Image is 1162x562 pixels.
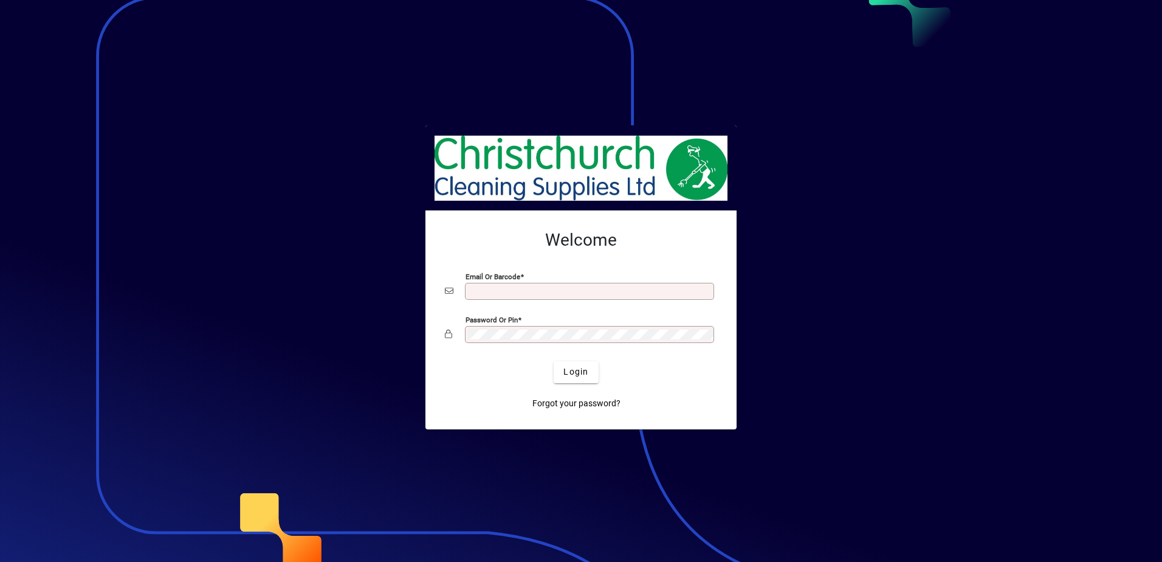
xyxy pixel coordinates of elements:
[563,366,588,378] span: Login
[528,393,625,415] a: Forgot your password?
[466,315,518,324] mat-label: Password or Pin
[532,397,621,410] span: Forgot your password?
[445,230,717,251] h2: Welcome
[554,361,598,383] button: Login
[466,272,520,280] mat-label: Email or Barcode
